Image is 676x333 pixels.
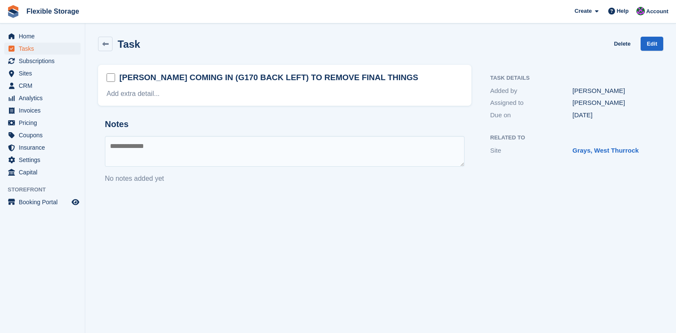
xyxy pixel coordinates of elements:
[118,38,140,50] h2: Task
[4,104,81,116] a: menu
[23,4,83,18] a: Flexible Storage
[490,146,572,156] div: Site
[572,86,655,96] div: [PERSON_NAME]
[19,166,70,178] span: Capital
[490,86,572,96] div: Added by
[19,43,70,55] span: Tasks
[572,110,655,120] div: [DATE]
[19,129,70,141] span: Coupons
[19,117,70,129] span: Pricing
[490,98,572,108] div: Assigned to
[4,142,81,153] a: menu
[19,80,70,92] span: CRM
[105,119,465,129] h2: Notes
[646,7,668,16] span: Account
[4,196,81,208] a: menu
[4,30,81,42] a: menu
[490,110,572,120] div: Due on
[575,7,592,15] span: Create
[8,185,85,194] span: Storefront
[4,117,81,129] a: menu
[19,55,70,67] span: Subscriptions
[641,37,663,51] a: Edit
[19,92,70,104] span: Analytics
[70,197,81,207] a: Preview store
[617,7,629,15] span: Help
[490,75,655,81] h2: Task Details
[107,90,160,97] a: Add extra detail...
[4,129,81,141] a: menu
[636,7,645,15] img: Daniel Douglas
[4,67,81,79] a: menu
[19,30,70,42] span: Home
[4,92,81,104] a: menu
[572,147,639,154] a: Grays, West Thurrock
[4,166,81,178] a: menu
[19,67,70,79] span: Sites
[7,5,20,18] img: stora-icon-8386f47178a22dfd0bd8f6a31ec36ba5ce8667c1dd55bd0f319d3a0aa187defe.svg
[119,72,418,83] h2: [PERSON_NAME] COMING IN (G170 BACK LEFT) TO REMOVE FINAL THINGS
[4,154,81,166] a: menu
[4,80,81,92] a: menu
[19,196,70,208] span: Booking Portal
[19,154,70,166] span: Settings
[105,175,164,182] span: No notes added yet
[4,55,81,67] a: menu
[19,142,70,153] span: Insurance
[572,98,655,108] div: [PERSON_NAME]
[614,37,630,51] a: Delete
[490,135,655,141] h2: Related to
[19,104,70,116] span: Invoices
[4,43,81,55] a: menu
